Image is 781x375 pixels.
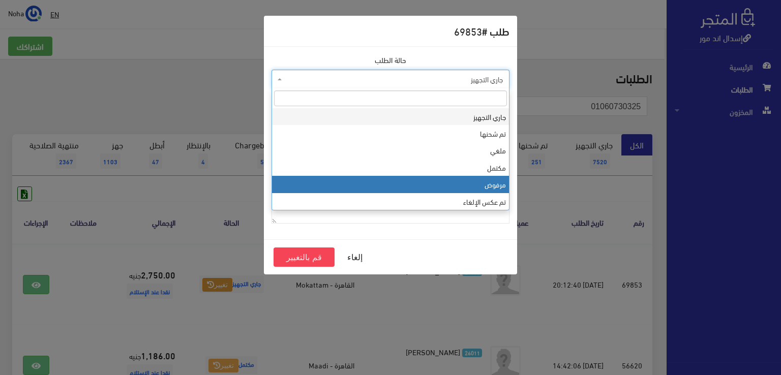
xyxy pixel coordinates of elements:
[272,176,509,193] li: مرفوض
[335,247,375,267] button: إلغاء
[284,74,503,84] span: جاري التجهيز
[272,159,509,176] li: مكتمل
[454,23,509,39] h5: طلب #
[375,54,406,66] label: حالة الطلب
[272,193,509,210] li: تم عكس الإلغاء
[272,70,509,89] span: جاري التجهيز
[272,142,509,159] li: ملغي
[272,125,509,142] li: تم شحنها
[272,108,509,125] li: جاري التجهيز
[274,247,335,267] button: قم بالتغيير
[454,21,482,40] span: 69853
